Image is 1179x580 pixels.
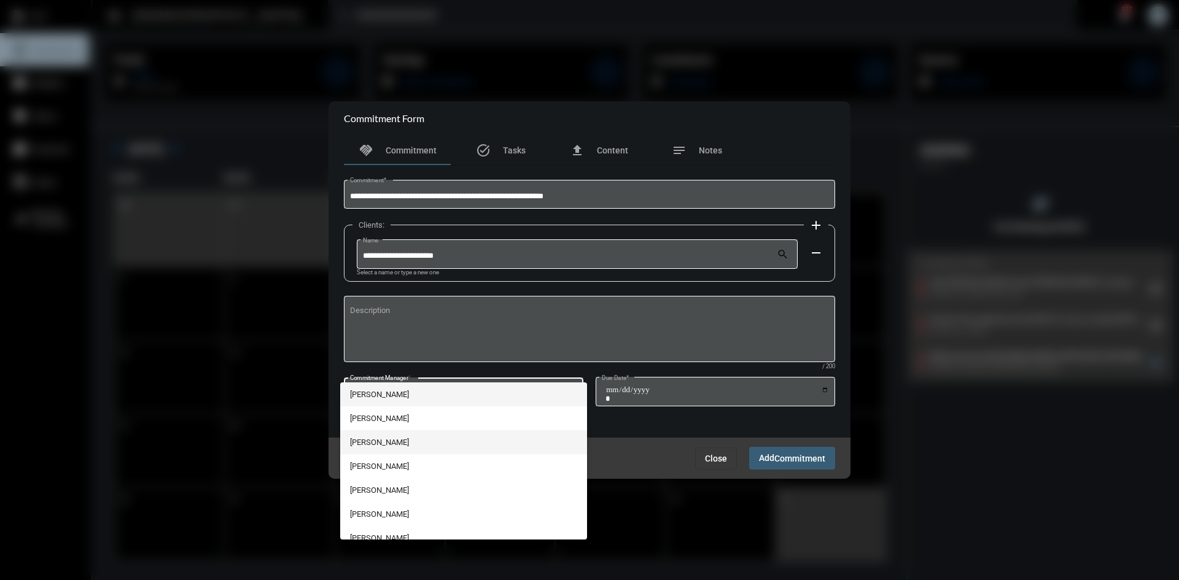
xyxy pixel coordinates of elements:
span: [PERSON_NAME] [350,478,578,502]
span: [PERSON_NAME] [350,406,578,430]
span: [PERSON_NAME] [350,502,578,526]
span: [PERSON_NAME] [350,382,578,406]
span: [PERSON_NAME] [350,526,578,550]
span: [PERSON_NAME] [350,454,578,478]
span: [PERSON_NAME] [350,430,578,454]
